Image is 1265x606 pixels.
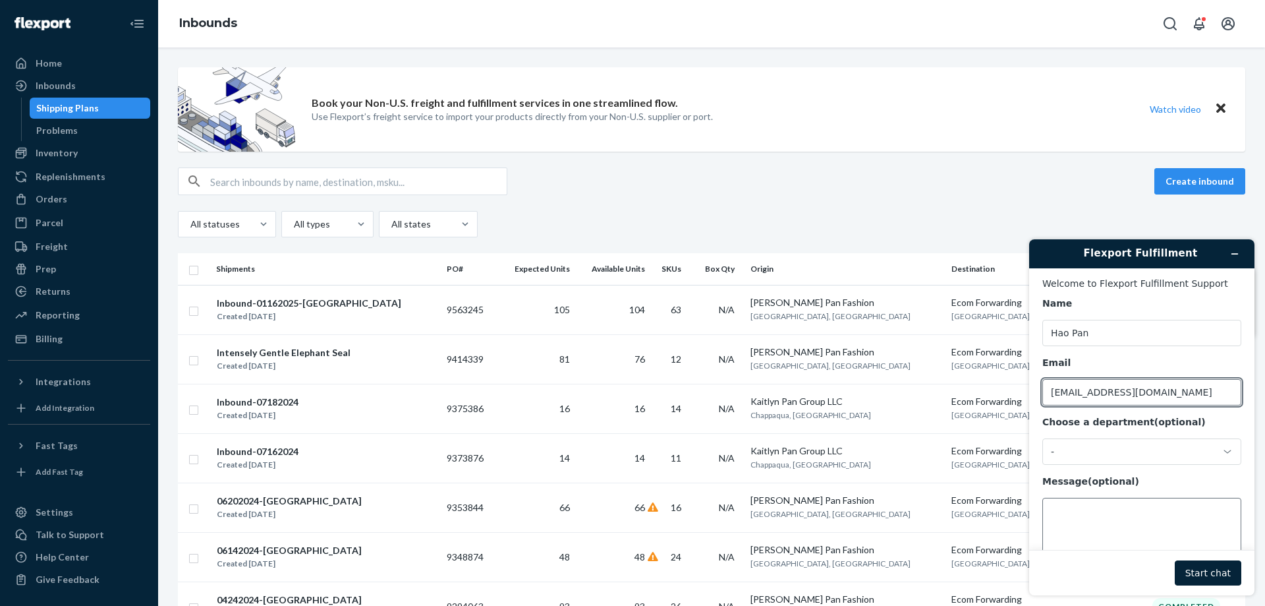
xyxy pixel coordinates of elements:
div: Returns [36,285,70,298]
a: Orders [8,189,150,210]
div: [PERSON_NAME] Pan Fashion [750,494,941,507]
td: 9414339 [441,334,497,384]
a: Add Integration [8,398,150,419]
a: Help Center [8,547,150,568]
a: Billing [8,328,150,349]
span: N/A [719,452,735,464]
div: Orders [36,193,67,206]
span: Chat [29,9,56,21]
a: Settings [8,502,150,523]
span: [GEOGRAPHIC_DATA], [GEOGRAPHIC_DATA] [951,509,1111,519]
div: Ecom Forwarding [951,543,1142,557]
span: 12 [671,353,681,365]
p: Book your Non-U.S. freight and fulfillment services in one streamlined flow. [312,96,678,111]
div: Ecom Forwarding [951,296,1142,309]
a: Home [8,53,150,74]
span: 76 [634,353,645,365]
div: 06142024-[GEOGRAPHIC_DATA] [217,544,362,557]
button: Talk to Support [8,524,150,545]
a: Inventory [8,142,150,164]
span: [GEOGRAPHIC_DATA], [GEOGRAPHIC_DATA] [951,559,1111,568]
span: [GEOGRAPHIC_DATA], [GEOGRAPHIC_DATA] [750,361,911,371]
input: Search inbounds by name, destination, msku... [210,168,507,195]
span: 66 [559,502,570,513]
iframe: Find more information here [1019,229,1265,606]
div: Inbound-07182024 [217,396,298,409]
td: 9353844 [441,483,497,532]
button: Open account menu [1215,11,1241,37]
a: Shipping Plans [30,98,151,119]
div: Inbounds [36,79,76,92]
span: [GEOGRAPHIC_DATA], [GEOGRAPHIC_DATA] [750,311,911,321]
div: Created [DATE] [217,557,362,570]
th: Expected Units [497,253,575,285]
td: 9348874 [441,532,497,582]
span: 14 [671,403,681,414]
a: Freight [8,236,150,257]
input: All states [390,218,391,231]
div: Billing [36,332,63,346]
span: 48 [559,551,570,562]
span: 16 [671,502,681,513]
div: Settings [36,506,73,519]
div: [PERSON_NAME] Pan Fashion [750,296,941,309]
div: Give Feedback [36,573,99,586]
button: Close [1212,100,1229,119]
img: Flexport logo [14,17,70,30]
th: Box Qty [692,253,745,285]
a: Reporting [8,305,150,326]
th: SKUs [650,253,692,285]
div: Kaitlyn Pan Group LLC [750,444,941,458]
div: Ecom Forwarding [951,346,1142,359]
div: [PERSON_NAME] Pan Fashion [750,346,941,359]
p: Use Flexport’s freight service to import your products directly from your Non-U.S. supplier or port. [312,110,713,123]
span: 81 [559,353,570,365]
span: N/A [719,551,735,562]
input: All statuses [189,218,190,231]
div: Inbound-07162024 [217,445,298,458]
span: Chappaqua, [GEOGRAPHIC_DATA] [750,460,871,470]
span: 11 [671,452,681,464]
div: Help Center [36,551,89,564]
button: Create inbound [1154,168,1245,195]
div: Ecom Forwarding [951,593,1142,606]
div: Created [DATE] [217,508,362,521]
a: Add Fast Tag [8,462,150,483]
span: [GEOGRAPHIC_DATA], [GEOGRAPHIC_DATA] [951,361,1111,371]
button: Integrations [8,371,150,392]
a: Problems [30,120,151,141]
a: Inbounds [179,16,237,30]
div: Intensely Gentle Elephant Seal [217,346,351,359]
div: Kaitlyn Pan Group LLC [750,395,941,408]
div: Replenishments [36,170,105,183]
div: Ecom Forwarding [951,494,1142,507]
span: Chappaqua, [GEOGRAPHIC_DATA] [750,410,871,420]
ol: breadcrumbs [169,5,248,43]
span: 105 [554,304,570,315]
span: [GEOGRAPHIC_DATA], [GEOGRAPHIC_DATA] [951,410,1111,420]
a: Inbounds [8,75,150,96]
div: Created [DATE] [217,359,351,373]
button: Give Feedback [8,569,150,590]
button: Fast Tags [8,435,150,456]
button: Close Navigation [124,11,150,37]
div: Reporting [36,309,80,322]
div: Talk to Support [36,528,104,541]
div: Fast Tags [36,439,78,452]
div: Add Integration [36,402,94,413]
div: Prep [36,262,56,276]
div: 06202024-[GEOGRAPHIC_DATA] [217,495,362,508]
span: 24 [671,551,681,562]
span: 48 [634,551,645,562]
div: Shipping Plans [36,102,99,115]
div: Ecom Forwarding [951,444,1142,458]
button: Open notifications [1186,11,1212,37]
span: [GEOGRAPHIC_DATA], [GEOGRAPHIC_DATA] [750,509,911,519]
span: [GEOGRAPHIC_DATA], [GEOGRAPHIC_DATA] [750,559,911,568]
div: Inventory [36,146,78,160]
